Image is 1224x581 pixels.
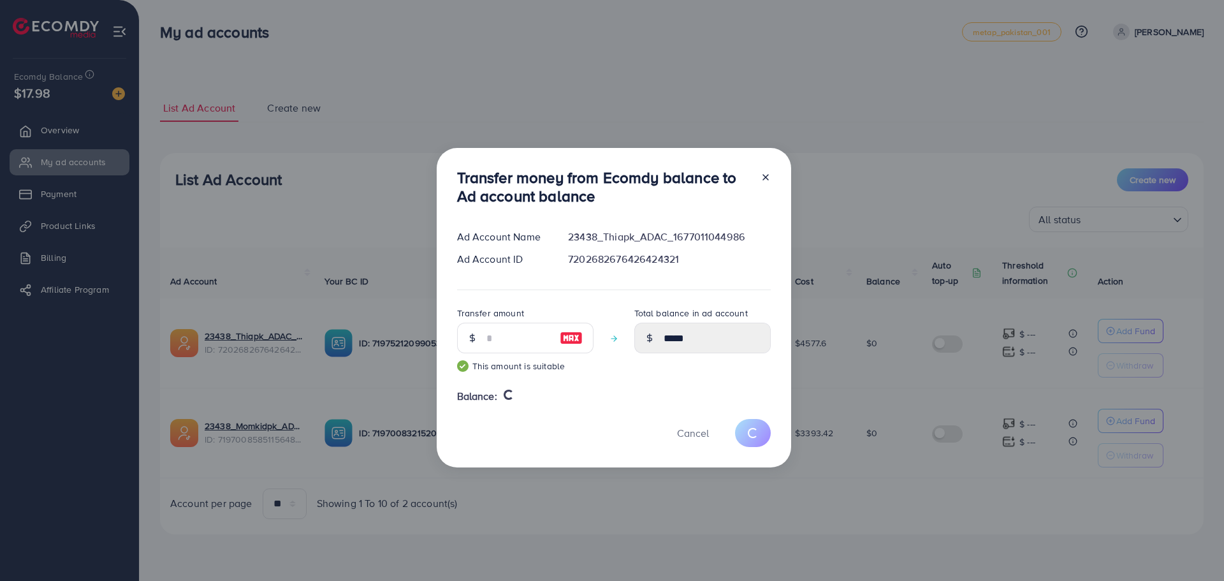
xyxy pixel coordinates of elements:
button: Cancel [661,419,725,446]
label: Total balance in ad account [634,307,748,320]
iframe: Chat [1170,524,1214,571]
img: image [560,330,583,346]
h3: Transfer money from Ecomdy balance to Ad account balance [457,168,750,205]
div: 23438_Thiapk_ADAC_1677011044986 [558,230,780,244]
span: Balance: [457,389,497,404]
label: Transfer amount [457,307,524,320]
div: Ad Account Name [447,230,558,244]
img: guide [457,360,469,372]
span: Cancel [677,426,709,440]
div: 7202682676426424321 [558,252,780,267]
div: Ad Account ID [447,252,558,267]
small: This amount is suitable [457,360,594,372]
